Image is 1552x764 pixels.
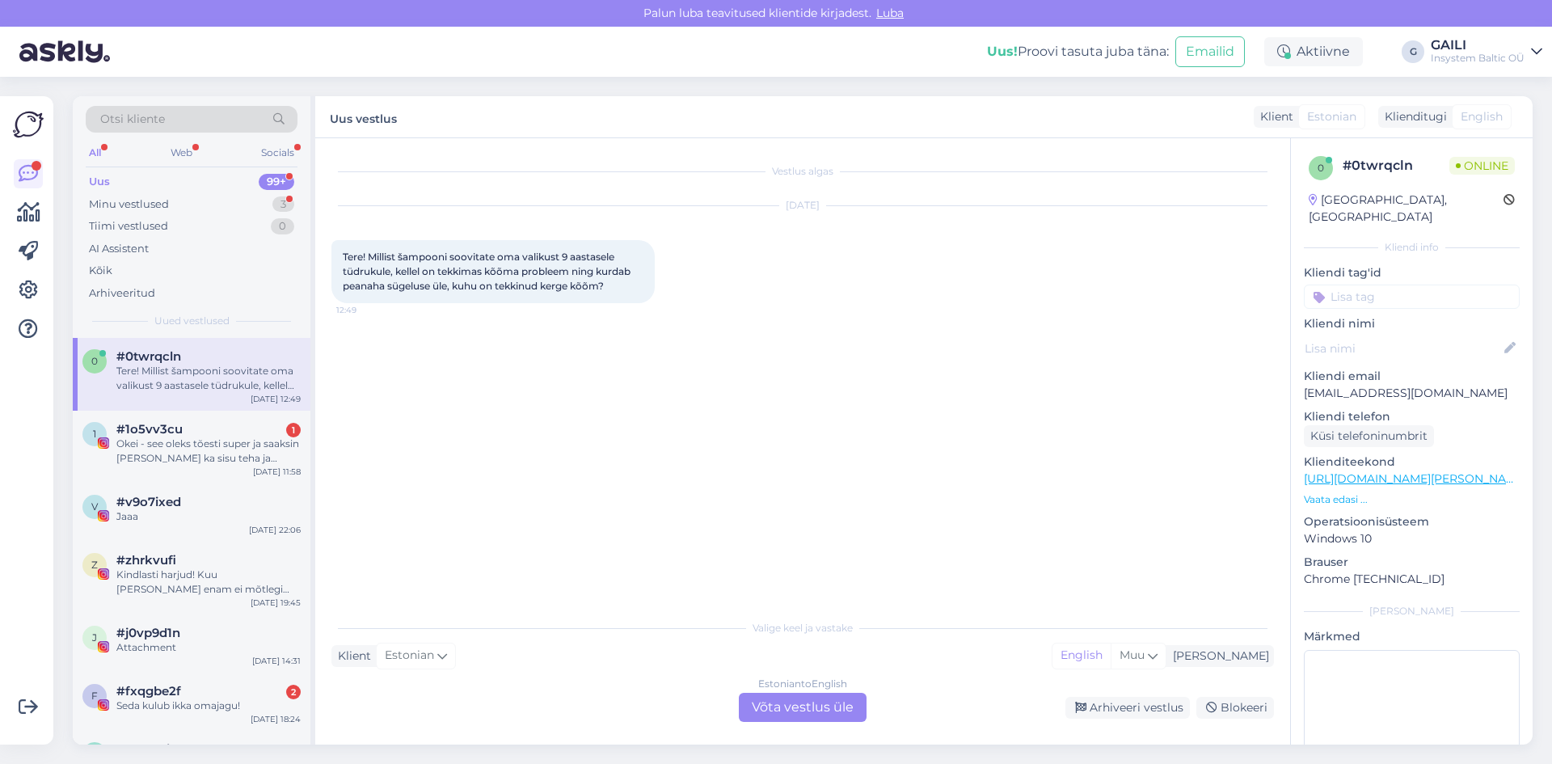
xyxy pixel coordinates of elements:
p: Operatsioonisüsteem [1304,513,1520,530]
span: #j0vp9d1n [116,626,180,640]
div: 2 [286,685,301,699]
div: Attachment [116,640,301,655]
span: 1 [93,428,96,440]
div: 3 [272,196,294,213]
span: #fxqgbe2f [116,684,181,699]
div: Kliendi info [1304,240,1520,255]
span: #zhrkvufi [116,553,176,568]
label: Uus vestlus [330,106,397,128]
b: Uus! [987,44,1018,59]
div: [DATE] 19:45 [251,597,301,609]
div: GAILI [1431,39,1525,52]
div: Arhiveeritud [89,285,155,302]
div: Okei - see oleks tõesti super ja saaksin [PERSON_NAME] ka sisu teha ja kasutada meigikoolitustel ... [116,437,301,466]
span: Online [1449,157,1515,175]
div: G [1402,40,1424,63]
div: Klienditugi [1378,108,1447,125]
div: 0 [271,218,294,234]
div: [GEOGRAPHIC_DATA], [GEOGRAPHIC_DATA] [1309,192,1503,226]
p: Kliendi email [1304,368,1520,385]
div: Web [167,142,196,163]
span: f [91,690,98,702]
a: GAILIInsystem Baltic OÜ [1431,39,1542,65]
input: Lisa tag [1304,285,1520,309]
p: Kliendi nimi [1304,315,1520,332]
span: v [91,500,98,513]
div: Valige keel ja vastake [331,621,1274,635]
span: j [92,631,97,644]
p: [EMAIL_ADDRESS][DOMAIN_NAME] [1304,385,1520,402]
div: [PERSON_NAME] [1166,648,1269,665]
div: Uus [89,174,110,190]
div: [DATE] 14:31 [252,655,301,667]
span: Estonian [385,647,434,665]
div: AI Assistent [89,241,149,257]
div: Kõik [89,263,112,279]
div: 99+ [259,174,294,190]
span: Luba [871,6,909,20]
div: Jaaa [116,509,301,524]
div: Insystem Baltic OÜ [1431,52,1525,65]
span: English [1461,108,1503,125]
button: Emailid [1175,36,1245,67]
div: Proovi tasuta juba täna: [987,42,1169,61]
p: Windows 10 [1304,530,1520,547]
div: Aktiivne [1264,37,1363,66]
p: Kliendi telefon [1304,408,1520,425]
span: Muu [1120,648,1145,662]
div: Arhiveeri vestlus [1065,697,1190,719]
span: #0twrqcln [116,349,181,364]
div: Blokeeri [1196,697,1274,719]
span: #ewgzqirc [116,742,182,757]
div: Socials [258,142,297,163]
div: Võta vestlus üle [739,693,867,722]
p: Chrome [TECHNICAL_ID] [1304,571,1520,588]
div: Minu vestlused [89,196,169,213]
div: [PERSON_NAME] [1304,604,1520,618]
p: Klienditeekond [1304,454,1520,471]
span: #v9o7ixed [116,495,181,509]
div: 1 [286,423,301,437]
div: [DATE] 18:24 [251,713,301,725]
div: Kindlasti harjud! Kuu [PERSON_NAME] enam ei mõtlegi selle [PERSON_NAME] jutustad. [116,568,301,597]
span: Uued vestlused [154,314,230,328]
span: 0 [91,355,98,367]
span: #1o5vv3cu [116,422,183,437]
div: Tere! Millist šampooni soovitate oma valikust 9 aastasele tüdrukule, kellel on tekkimas kõõma pro... [116,364,301,393]
div: All [86,142,104,163]
div: Klient [1254,108,1293,125]
img: Askly Logo [13,109,44,140]
p: Märkmed [1304,628,1520,645]
span: Otsi kliente [100,111,165,128]
div: English [1052,644,1111,668]
a: [URL][DOMAIN_NAME][PERSON_NAME] [1304,471,1527,486]
span: Estonian [1307,108,1356,125]
div: Seda kulub ikka omajagu! [116,699,301,713]
span: 12:49 [336,304,397,316]
div: Tiimi vestlused [89,218,168,234]
p: Vaata edasi ... [1304,492,1520,507]
div: Küsi telefoninumbrit [1304,425,1434,447]
div: [DATE] [331,198,1274,213]
p: Kliendi tag'id [1304,264,1520,281]
div: [DATE] 11:58 [253,466,301,478]
p: Brauser [1304,554,1520,571]
div: # 0twrqcln [1343,156,1449,175]
div: Vestlus algas [331,164,1274,179]
input: Lisa nimi [1305,340,1501,357]
span: 0 [1318,162,1324,174]
div: Klient [331,648,371,665]
div: [DATE] 12:49 [251,393,301,405]
div: [DATE] 22:06 [249,524,301,536]
div: Estonian to English [758,677,847,691]
span: z [91,559,98,571]
span: Tere! Millist šampooni soovitate oma valikust 9 aastasele tüdrukule, kellel on tekkimas kõõma pro... [343,251,633,292]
